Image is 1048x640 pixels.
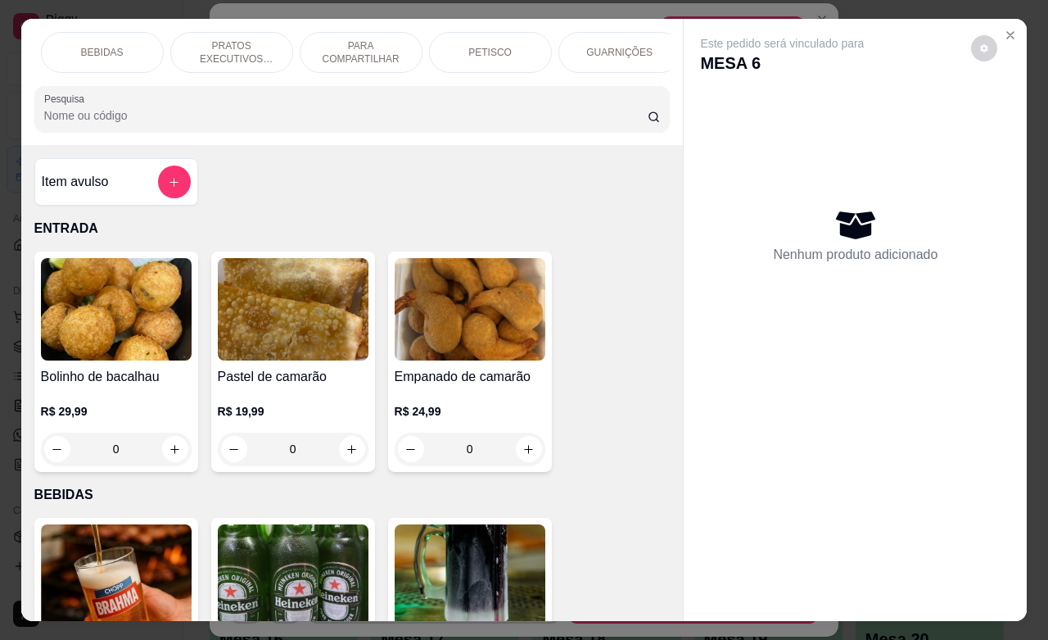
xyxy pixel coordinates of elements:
p: PARA COMPARTILHAR [314,39,409,66]
p: GUARNIÇÕES [586,46,653,59]
h4: Bolinho de bacalhau [41,367,192,387]
button: increase-product-quantity [162,436,188,462]
p: Este pedido será vinculado para [700,35,864,52]
p: PRATOS EXECUTIVOS (INDIVIDUAIS) [184,39,279,66]
button: decrease-product-quantity [971,35,997,61]
button: Close [997,22,1023,48]
h4: Item avulso [42,172,109,192]
p: PETISCO [468,46,512,59]
button: decrease-product-quantity [398,436,424,462]
img: product-image [41,258,192,361]
label: Pesquisa [44,92,90,106]
h4: Pastel de camarão [218,367,368,387]
p: R$ 24,99 [395,403,545,420]
button: add-separate-item [158,166,191,198]
p: BEBIDAS [34,485,671,505]
img: product-image [395,524,545,627]
p: BEBIDAS [81,46,124,59]
img: product-image [41,524,192,627]
p: Nenhum produto adicionado [773,245,937,265]
button: decrease-product-quantity [221,436,247,462]
img: product-image [218,524,368,627]
img: product-image [218,258,368,361]
p: ENTRADA [34,219,671,238]
button: increase-product-quantity [516,436,542,462]
p: MESA 6 [700,52,864,75]
button: increase-product-quantity [339,436,365,462]
p: R$ 19,99 [218,403,368,420]
button: decrease-product-quantity [44,436,70,462]
p: R$ 29,99 [41,403,192,420]
h4: Empanado de camarão [395,367,545,387]
input: Pesquisa [44,107,648,124]
img: product-image [395,258,545,361]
